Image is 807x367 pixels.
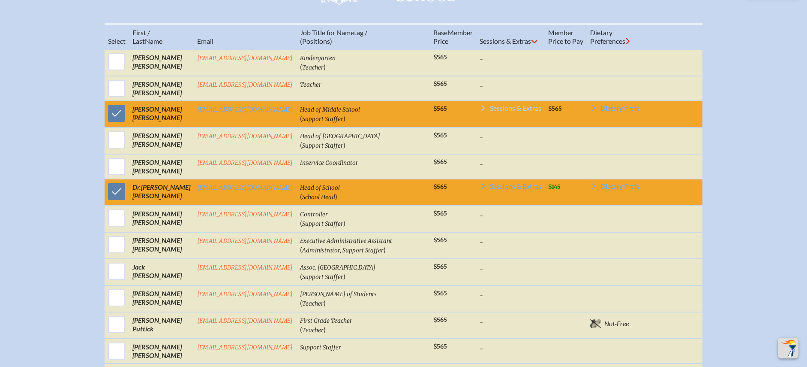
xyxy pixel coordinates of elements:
[587,24,654,49] th: Diet
[300,184,340,191] span: Head of School
[300,272,302,280] span: (
[129,232,194,259] td: [PERSON_NAME] [PERSON_NAME]
[335,192,337,200] span: )
[129,179,194,206] td: [PERSON_NAME] [PERSON_NAME]
[300,237,392,245] span: Executive Administrative Assistant
[324,325,326,334] span: )
[129,312,194,339] td: [PERSON_NAME] Puttick
[302,273,343,281] span: Support Staffer
[433,263,447,270] span: $565
[545,24,587,49] th: Member Price to Pay
[132,37,145,45] span: Last
[197,237,293,245] a: [EMAIL_ADDRESS][DOMAIN_NAME]
[300,246,302,254] span: (
[300,325,302,334] span: (
[433,237,447,244] span: $565
[480,236,541,245] p: ...
[297,24,430,49] th: Job Title for Nametag / (Positions)
[590,28,625,45] span: ary Preferences
[129,24,194,49] th: Name
[197,81,293,88] a: [EMAIL_ADDRESS][DOMAIN_NAME]
[197,344,293,351] a: [EMAIL_ADDRESS][DOMAIN_NAME]
[302,247,384,254] span: Administrator, Support Staffer
[132,183,141,191] span: Dr.
[129,206,194,232] td: [PERSON_NAME] [PERSON_NAME]
[300,106,360,113] span: Head of Middle School
[343,114,345,122] span: )
[302,194,335,201] span: School Head
[197,264,293,271] a: [EMAIL_ADDRESS][DOMAIN_NAME]
[302,142,343,149] span: Support Staffer
[480,80,541,88] p: ...
[600,183,639,190] span: Dietary Prefs
[343,272,345,280] span: )
[433,54,447,61] span: $565
[548,105,562,112] span: $565
[600,105,639,112] span: Dietary Prefs
[129,101,194,127] td: [PERSON_NAME] [PERSON_NAME]
[129,339,194,364] td: [PERSON_NAME] [PERSON_NAME]
[300,133,380,140] span: Head of [GEOGRAPHIC_DATA]
[433,343,447,350] span: $565
[197,184,293,191] a: [EMAIL_ADDRESS][DOMAIN_NAME]
[300,114,302,122] span: (
[129,127,194,154] td: [PERSON_NAME] [PERSON_NAME]
[300,141,302,149] span: (
[430,24,476,49] th: Memb
[480,183,541,193] a: Sessions & Extras
[480,158,541,167] p: ...
[300,264,375,271] span: Assoc. [GEOGRAPHIC_DATA]
[480,209,541,218] p: ...
[590,105,639,115] a: Dietary Prefs
[480,105,541,115] a: Sessions & Extras
[476,24,545,49] th: Sessions & Extras
[300,291,377,298] span: [PERSON_NAME] of Students
[433,316,447,324] span: $565
[433,158,447,166] span: $565
[302,115,343,123] span: Support Staffer
[300,55,336,62] span: Kindergarten
[197,55,293,62] a: [EMAIL_ADDRESS][DOMAIN_NAME]
[302,327,324,334] span: Teacher
[778,338,798,358] button: Scroll Top
[490,105,541,112] span: Sessions & Extras
[480,263,541,271] p: ...
[197,133,293,140] a: [EMAIL_ADDRESS][DOMAIN_NAME]
[197,291,293,298] a: [EMAIL_ADDRESS][DOMAIN_NAME]
[132,28,150,36] span: First /
[433,290,447,297] span: $565
[300,192,302,200] span: (
[197,159,293,167] a: [EMAIL_ADDRESS][DOMAIN_NAME]
[129,49,194,76] td: [PERSON_NAME] [PERSON_NAME]
[300,81,321,88] span: Teacher
[433,210,447,217] span: $565
[548,183,561,191] span: $145
[129,285,194,312] td: [PERSON_NAME] [PERSON_NAME]
[129,76,194,101] td: [PERSON_NAME] [PERSON_NAME]
[343,219,345,227] span: )
[433,132,447,139] span: $565
[433,105,447,112] span: $565
[129,259,194,285] td: Jack [PERSON_NAME]
[480,131,541,140] p: ...
[324,299,326,307] span: )
[197,106,293,113] a: [EMAIL_ADDRESS][DOMAIN_NAME]
[433,80,447,88] span: $565
[300,344,341,351] span: Support Staffer
[324,63,326,71] span: )
[384,246,386,254] span: )
[480,316,541,325] p: ...
[480,289,541,298] p: ...
[300,317,352,325] span: First Grade Teacher
[194,24,297,49] th: Email
[433,183,447,191] span: $565
[302,300,324,307] span: Teacher
[780,340,797,357] img: To the top
[300,299,302,307] span: (
[300,63,302,71] span: (
[108,37,126,45] span: Select
[300,219,302,227] span: (
[480,343,541,351] p: ...
[480,53,541,62] p: ...
[197,317,293,325] a: [EMAIL_ADDRESS][DOMAIN_NAME]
